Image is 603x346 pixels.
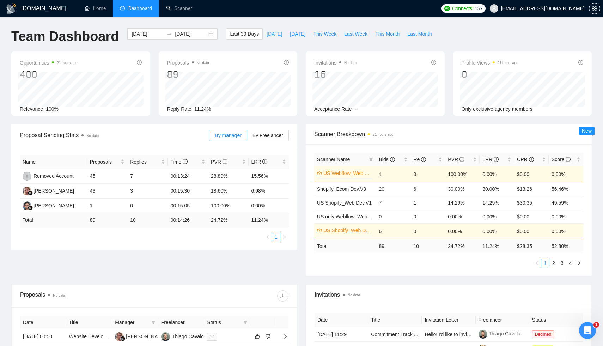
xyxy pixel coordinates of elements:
time: 21 hours ago [57,61,77,65]
td: 89 [376,239,410,253]
span: swap-right [166,31,172,37]
span: info-circle [421,157,426,162]
button: This Week [309,28,340,40]
span: left [535,261,539,265]
button: left [263,233,272,241]
td: Website Development on Zoho Sites [66,329,112,344]
span: info-circle [578,60,583,65]
span: dislike [266,334,270,339]
td: 0.00% [549,210,583,223]
a: 2 [550,259,558,267]
td: $0.00 [514,166,549,182]
td: $0.00 [514,223,549,239]
a: MR[PERSON_NAME] [23,202,74,208]
td: 52.80 % [549,239,583,253]
div: 16 [314,68,357,81]
td: Commitment Tracking App [368,327,422,342]
button: [DATE] [263,28,286,40]
th: Proposals [87,155,127,169]
span: Dashboard [128,5,152,11]
span: filter [243,320,248,324]
span: crown [317,228,322,233]
td: 43 [87,184,127,199]
span: No data [344,61,357,65]
span: info-circle [223,159,227,164]
span: Manager [115,318,148,326]
span: dashboard [120,6,125,11]
td: 11.24 % [249,213,289,227]
span: info-circle [494,157,499,162]
a: Declined [532,331,557,337]
div: 89 [167,68,209,81]
th: Freelancer [476,313,529,327]
input: Start date [132,30,164,38]
a: searchScanner [166,5,192,11]
span: Replies [130,158,159,166]
div: 0 [462,68,518,81]
a: homeHome [85,5,106,11]
td: 49.59% [549,196,583,210]
h1: Team Dashboard [11,28,119,45]
th: Date [20,316,66,329]
td: 89 [87,213,127,227]
span: filter [242,317,249,328]
td: 0.00% [445,223,480,239]
span: right [282,235,287,239]
td: Total [314,239,376,253]
td: 56.46% [549,182,583,196]
td: 18.60% [208,184,248,199]
div: Thiago Cavalcanti [172,333,212,340]
a: Commitment Tracking App [371,332,429,337]
img: upwork-logo.png [444,6,450,11]
span: 100% [46,106,59,112]
span: Invitations [314,59,357,67]
li: Previous Page [532,259,541,267]
span: PVR [211,159,227,165]
td: 00:13:24 [168,169,208,184]
button: download [277,290,288,302]
button: setting [589,3,600,14]
span: to [166,31,172,37]
span: crown [317,171,322,176]
span: right [277,334,288,339]
td: 1 [376,166,410,182]
time: 21 hours ago [498,61,518,65]
span: Scanner Name [317,157,350,162]
button: This Month [371,28,403,40]
span: 11.24% [194,106,211,112]
th: Status [529,313,583,327]
td: 7 [376,196,410,210]
span: download [278,293,288,299]
td: $13.26 [514,182,549,196]
td: 0.00% [249,199,289,213]
span: info-circle [431,60,436,65]
span: 157 [475,5,482,12]
td: 30.00% [445,182,480,196]
button: right [575,259,583,267]
td: 100.00% [208,199,248,213]
span: left [266,235,270,239]
td: 14.29% [480,196,514,210]
span: By manager [215,133,241,138]
a: US Shopify_Web Dev.V2 [323,226,372,234]
span: Scanner Breakdown [314,130,583,139]
span: Last Week [344,30,367,38]
div: Proposals [20,290,154,302]
td: 15.56% [249,169,289,184]
span: Profile Views [462,59,518,67]
td: 0.00% [480,166,514,182]
img: gigradar-bm.png [28,190,33,195]
span: New [582,128,592,134]
td: 24.72 % [445,239,480,253]
td: 0.00% [549,223,583,239]
span: This Month [375,30,400,38]
td: 14.29% [445,196,480,210]
span: filter [151,320,156,324]
span: No data [197,61,209,65]
span: info-circle [529,157,534,162]
th: Date [315,313,368,327]
td: 24.72 % [208,213,248,227]
time: 21 hours ago [373,133,393,136]
span: CPR [517,157,534,162]
a: US Webflow_Web Dev.V2 (Laziza AI) [323,169,372,177]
